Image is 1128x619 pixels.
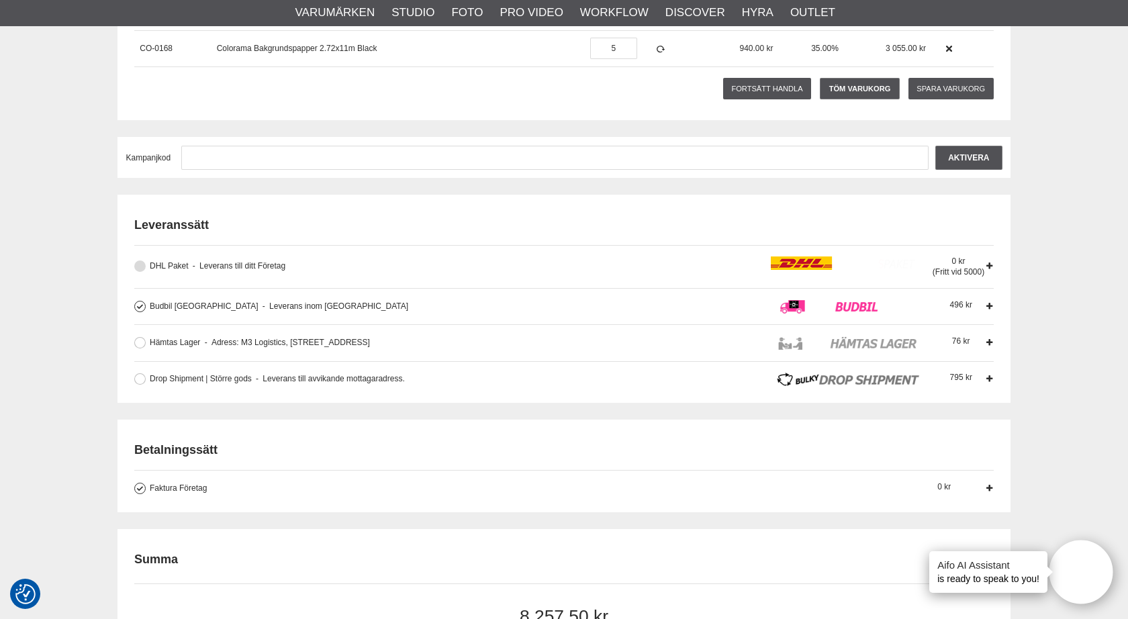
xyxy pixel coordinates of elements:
[193,261,285,271] span: Leverans till ditt Företag
[929,551,1047,593] div: is ready to speak to you!
[775,300,921,314] img: icon_budbil_logo.png
[134,442,994,459] h2: Betalningssätt
[205,338,370,347] span: Adress: M3 Logistics, [STREET_ADDRESS]
[933,267,984,277] span: (Fritt vid 5000)
[140,44,173,53] a: CO-0168
[811,44,839,53] span: 35.00%
[295,4,375,21] a: Varumärken
[775,373,921,386] img: icon_dropshipmentsbulky_logo.png
[150,338,200,347] span: Hämtas Lager
[126,153,171,162] span: Kampanjkod
[391,4,434,21] a: Studio
[500,4,563,21] a: Pro Video
[150,374,252,383] span: Drop Shipment | Större gods
[723,78,812,99] a: Fortsätt handla
[150,483,207,493] span: Faktura Företag
[739,44,764,53] span: 940.00
[952,256,966,266] span: 0
[952,336,970,346] span: 76
[217,44,377,53] a: Colorama Bakgrundspapper 2.72x11m Black
[886,44,917,53] span: 3 055.00
[742,4,773,21] a: Hyra
[580,4,649,21] a: Workflow
[15,582,36,606] button: Samtyckesinställningar
[15,584,36,604] img: Revisit consent button
[950,373,972,382] span: 795
[950,300,972,309] span: 496
[150,301,258,311] span: Budbil [GEOGRAPHIC_DATA]
[134,217,994,234] h2: Leveranssätt
[150,261,189,271] span: DHL Paket
[771,256,916,270] img: icon_dhl.png
[263,301,408,311] span: Leverans inom [GEOGRAPHIC_DATA]
[451,4,483,21] a: Foto
[775,336,921,350] img: icon_lager_logo.png
[935,146,1002,170] input: Aktivera
[937,558,1039,572] h4: Aifo AI Assistant
[665,4,725,21] a: Discover
[256,374,405,383] span: Leverans till avvikande mottagaradress.
[790,4,835,21] a: Outlet
[937,482,951,491] span: 0
[908,78,994,99] a: Spara varukorg
[134,551,178,568] h2: Summa
[820,78,900,99] a: Töm varukorg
